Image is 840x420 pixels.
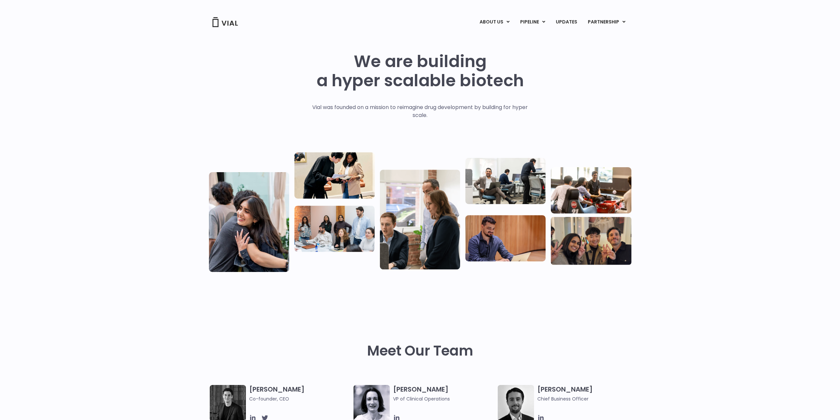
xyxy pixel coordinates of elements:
[537,385,639,402] h3: [PERSON_NAME]
[212,17,238,27] img: Vial Logo
[465,158,546,204] img: Three people working in an office
[209,172,289,272] img: Vial Life
[249,385,351,402] h3: [PERSON_NAME]
[393,395,494,402] span: VP of Clinical Operations
[305,103,535,119] p: Vial was founded on a mission to reimagine drug development by building for hyper scale.
[537,395,639,402] span: Chief Business Officer
[551,167,631,213] img: Group of people playing whirlyball
[317,52,524,90] h1: We are building a hyper scalable biotech
[249,395,351,402] span: Co-founder, CEO
[367,343,473,359] h2: Meet Our Team
[551,217,631,265] img: Group of 3 people smiling holding up the peace sign
[515,17,550,28] a: PIPELINEMenu Toggle
[393,385,494,402] h3: [PERSON_NAME]
[294,152,375,199] img: Two people looking at a paper talking.
[380,170,460,269] img: Group of three people standing around a computer looking at the screen
[583,17,631,28] a: PARTNERSHIPMenu Toggle
[551,17,582,28] a: UPDATES
[465,215,546,261] img: Man working at a computer
[474,17,515,28] a: ABOUT USMenu Toggle
[294,206,375,252] img: Eight people standing and sitting in an office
